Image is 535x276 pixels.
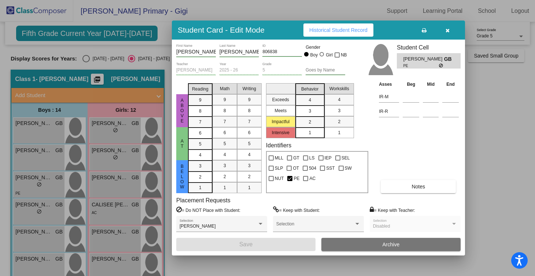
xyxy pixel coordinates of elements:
[224,140,226,147] span: 5
[338,118,340,125] span: 2
[248,129,251,136] span: 6
[309,129,311,136] span: 1
[219,68,259,73] input: year
[321,238,461,251] button: Archive
[224,184,226,191] span: 1
[243,85,256,92] span: Writing
[248,184,251,191] span: 1
[379,91,399,102] input: assessment
[192,86,209,92] span: Reading
[301,86,318,92] span: Behavior
[273,206,320,214] label: = Keep with Student:
[224,118,226,125] span: 7
[403,63,439,69] span: PE
[199,174,202,180] span: 2
[199,108,202,114] span: 8
[176,197,230,204] label: Placement Requests
[248,173,251,180] span: 2
[262,68,302,73] input: grade
[239,241,252,247] span: Save
[403,55,444,63] span: [PERSON_NAME]
[306,44,345,51] mat-label: Gender
[309,154,315,162] span: LS
[224,162,226,169] span: 3
[176,238,316,251] button: Save
[325,52,333,58] div: Girl
[293,154,299,162] span: GT
[224,129,226,136] span: 6
[199,163,202,169] span: 3
[275,174,284,183] span: NUT
[248,140,251,147] span: 5
[199,152,202,158] span: 4
[370,206,415,214] label: = Keep with Teacher:
[266,142,291,149] label: Identifiers
[176,206,240,214] label: = Do NOT Place with Student:
[401,80,421,88] th: Beg
[440,80,461,88] th: End
[303,23,373,37] button: Historical Student Record
[180,224,216,229] span: [PERSON_NAME]
[199,141,202,147] span: 5
[224,96,226,103] span: 9
[338,107,340,114] span: 3
[326,164,335,173] span: SST
[383,242,400,247] span: Archive
[373,224,390,229] span: Disabled
[381,180,456,193] button: Notes
[397,44,461,51] h3: Student Cell
[199,130,202,136] span: 6
[345,164,352,173] span: SW
[293,164,299,173] span: OT
[412,184,425,189] span: Notes
[262,49,302,55] input: Enter ID
[309,174,316,183] span: AC
[199,184,202,191] span: 1
[338,129,340,136] span: 1
[224,151,226,158] span: 4
[309,119,311,125] span: 2
[341,51,347,59] span: NB
[224,107,226,114] span: 8
[178,25,265,34] h3: Student Card - Edit Mode
[248,151,251,158] span: 4
[306,68,345,73] input: goes by name
[275,154,283,162] span: MLL
[224,173,226,180] span: 2
[294,174,299,183] span: PE
[444,55,454,63] span: GB
[248,107,251,114] span: 8
[179,164,185,189] span: Below
[179,98,185,124] span: Above
[199,97,202,103] span: 9
[342,154,350,162] span: SEL
[329,85,349,92] span: Workskills
[179,139,185,149] span: At
[309,164,316,173] span: 504
[248,118,251,125] span: 7
[309,97,311,103] span: 4
[310,52,318,58] div: Boy
[309,108,311,114] span: 3
[248,162,251,169] span: 3
[176,68,216,73] input: teacher
[377,80,401,88] th: Asses
[421,80,440,88] th: Mid
[309,27,368,33] span: Historical Student Record
[248,96,251,103] span: 9
[275,164,283,173] span: SLP
[199,119,202,125] span: 7
[220,85,230,92] span: Math
[338,96,340,103] span: 4
[325,154,332,162] span: IEP
[379,106,399,117] input: assessment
